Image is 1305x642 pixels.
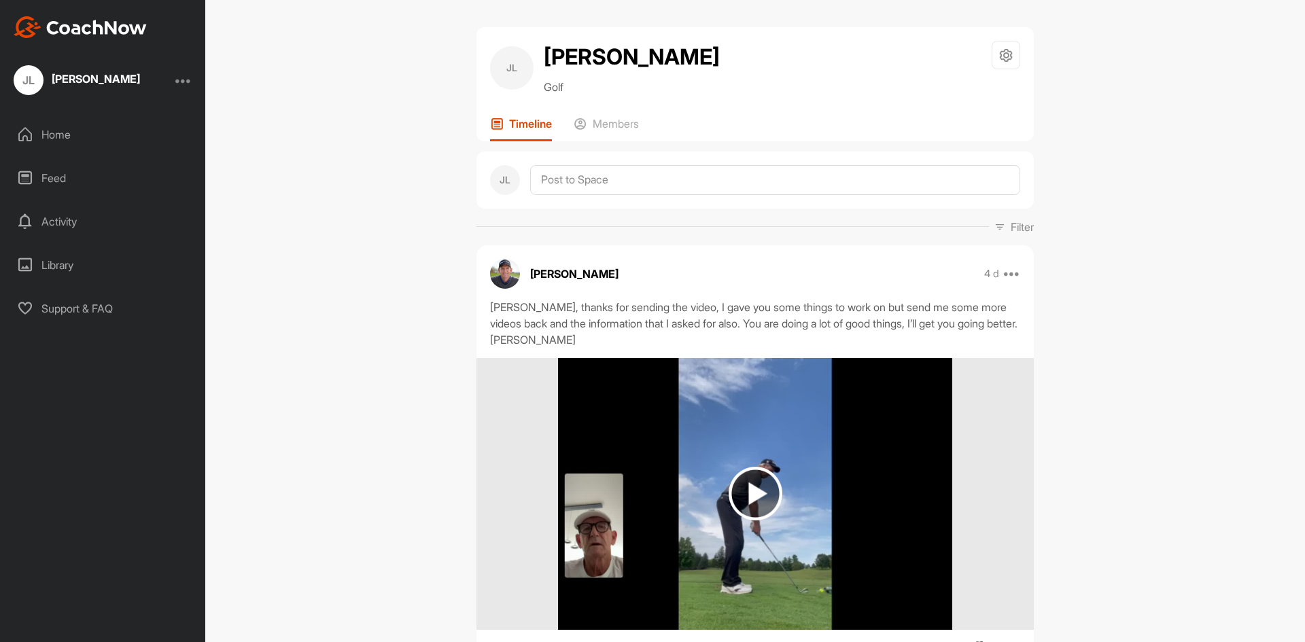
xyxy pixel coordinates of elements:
div: Library [7,248,199,282]
p: Golf [544,79,720,95]
div: JL [490,46,534,90]
div: Home [7,118,199,151]
p: [PERSON_NAME] [530,266,619,282]
div: Activity [7,204,199,238]
img: avatar [490,259,520,289]
p: 4 d [984,267,999,281]
p: Members [593,117,639,130]
div: Feed [7,161,199,195]
div: JL [490,165,520,195]
div: JL [14,65,43,95]
img: play [729,467,782,520]
div: [PERSON_NAME], thanks for sending the video, I gave you some things to work on but send me some m... [490,299,1020,348]
img: media [558,358,952,630]
img: CoachNow [14,16,147,38]
div: [PERSON_NAME] [52,73,140,84]
h2: [PERSON_NAME] [544,41,720,73]
div: Support & FAQ [7,291,199,325]
p: Timeline [509,117,552,130]
p: Filter [1011,219,1034,235]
